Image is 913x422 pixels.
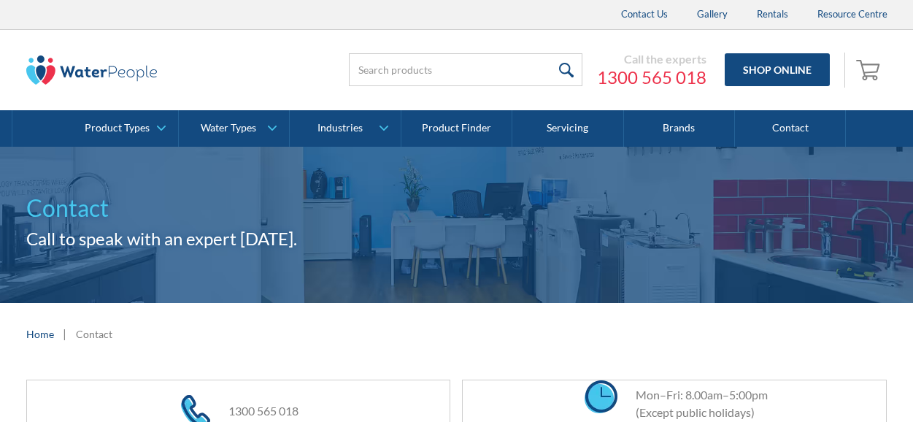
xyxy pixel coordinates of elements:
[61,325,69,342] div: |
[597,52,706,66] div: Call the experts
[201,122,256,134] div: Water Types
[725,53,830,86] a: Shop Online
[26,226,887,252] h2: Call to speak with an expert [DATE].
[228,404,298,418] a: 1300 565 018
[852,53,887,88] a: Open cart
[317,122,363,134] div: Industries
[26,326,54,342] a: Home
[349,53,582,86] input: Search products
[401,110,512,147] a: Product Finder
[856,58,884,81] img: shopping cart
[621,386,768,421] div: Mon–Fri: 8.00am–5:00pm (Except public holidays)
[597,66,706,88] a: 1300 565 018
[68,110,178,147] a: Product Types
[179,110,289,147] a: Water Types
[290,110,400,147] a: Industries
[512,110,623,147] a: Servicing
[76,326,112,342] div: Contact
[624,110,735,147] a: Brands
[26,191,887,226] h1: Contact
[26,55,158,85] img: The Water People
[585,380,617,413] img: clock icon
[735,110,846,147] a: Contact
[85,122,150,134] div: Product Types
